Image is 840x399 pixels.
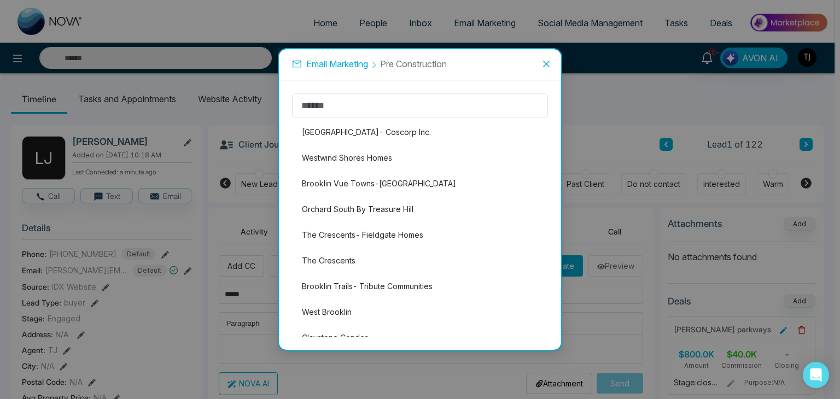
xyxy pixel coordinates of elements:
li: Brooklin Vue Towns-[GEOGRAPHIC_DATA] [292,172,548,195]
div: Open Intercom Messenger [803,362,829,388]
li: West Brooklin [292,301,548,324]
li: The Crescents- Fieldgate Homes [292,224,548,247]
span: Email Marketing [306,58,368,69]
button: Close [532,49,561,79]
li: Westwind Shores Homes [292,146,548,169]
li: Claystone Condos [292,326,548,349]
li: The Crescents [292,249,548,272]
li: Brooklin Trails- Tribute Communities [292,275,548,298]
li: Orchard South By Treasure Hill [292,198,548,221]
li: [GEOGRAPHIC_DATA]- Coscorp Inc. [292,121,548,144]
span: close [542,60,551,68]
span: Pre Construction [380,58,447,69]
